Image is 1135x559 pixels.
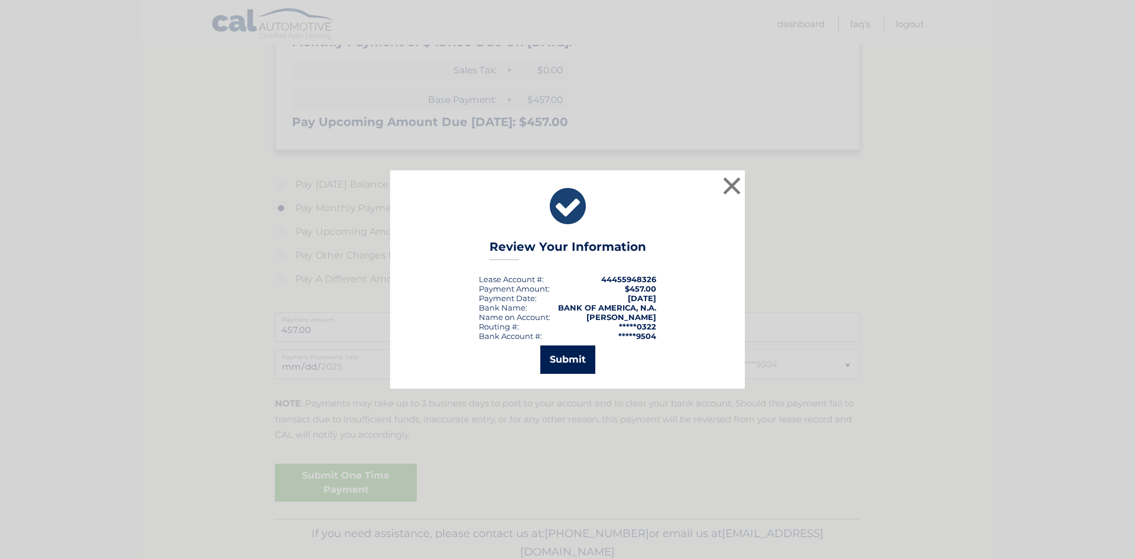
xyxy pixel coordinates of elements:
div: : [479,293,537,303]
h3: Review Your Information [489,240,646,260]
strong: 44455948326 [601,274,656,284]
div: Name on Account: [479,312,550,322]
div: Lease Account #: [479,274,544,284]
span: [DATE] [628,293,656,303]
div: Routing #: [479,322,519,331]
span: Payment Date [479,293,535,303]
button: × [720,174,744,198]
strong: [PERSON_NAME] [586,312,656,322]
div: Bank Account #: [479,331,542,341]
strong: BANK OF AMERICA, N.A. [558,303,656,312]
button: Submit [540,345,595,374]
div: Payment Amount: [479,284,550,293]
div: Bank Name: [479,303,527,312]
span: $457.00 [625,284,656,293]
